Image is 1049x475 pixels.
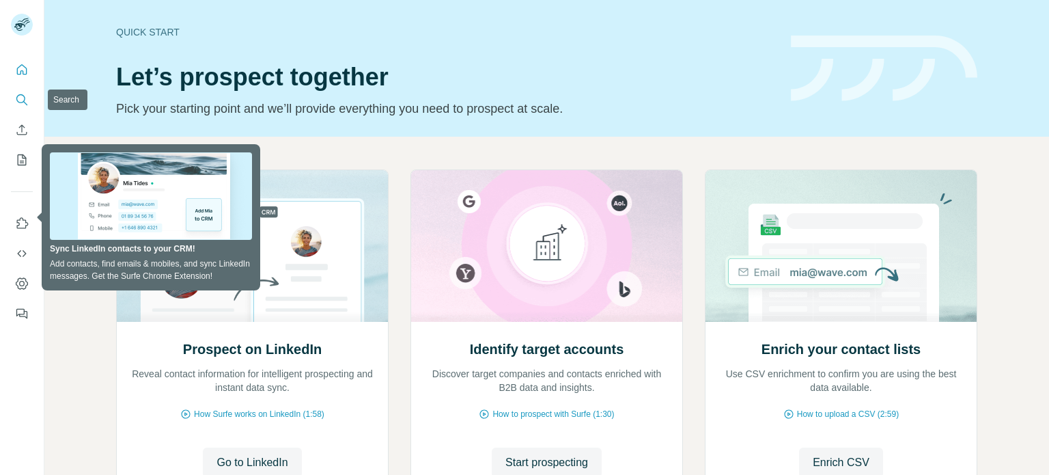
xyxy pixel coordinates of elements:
[410,170,683,322] img: Identify target accounts
[11,87,33,112] button: Search
[425,367,669,394] p: Discover target companies and contacts enriched with B2B data and insights.
[705,170,977,322] img: Enrich your contact lists
[11,118,33,142] button: Enrich CSV
[11,148,33,172] button: My lists
[11,57,33,82] button: Quick start
[11,301,33,326] button: Feedback
[183,340,322,359] h2: Prospect on LinkedIn
[719,367,963,394] p: Use CSV enrichment to confirm you are using the best data available.
[194,408,324,420] span: How Surfe works on LinkedIn (1:58)
[130,367,374,394] p: Reveal contact information for intelligent prospecting and instant data sync.
[11,211,33,236] button: Use Surfe on LinkedIn
[791,36,977,102] img: banner
[116,64,774,91] h1: Let’s prospect together
[470,340,624,359] h2: Identify target accounts
[492,408,614,420] span: How to prospect with Surfe (1:30)
[813,454,869,471] span: Enrich CSV
[116,170,389,322] img: Prospect on LinkedIn
[116,25,774,39] div: Quick start
[797,408,899,420] span: How to upload a CSV (2:59)
[761,340,921,359] h2: Enrich your contact lists
[116,99,774,118] p: Pick your starting point and we’ll provide everything you need to prospect at scale.
[216,454,288,471] span: Go to LinkedIn
[11,241,33,266] button: Use Surfe API
[505,454,588,471] span: Start prospecting
[11,271,33,296] button: Dashboard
